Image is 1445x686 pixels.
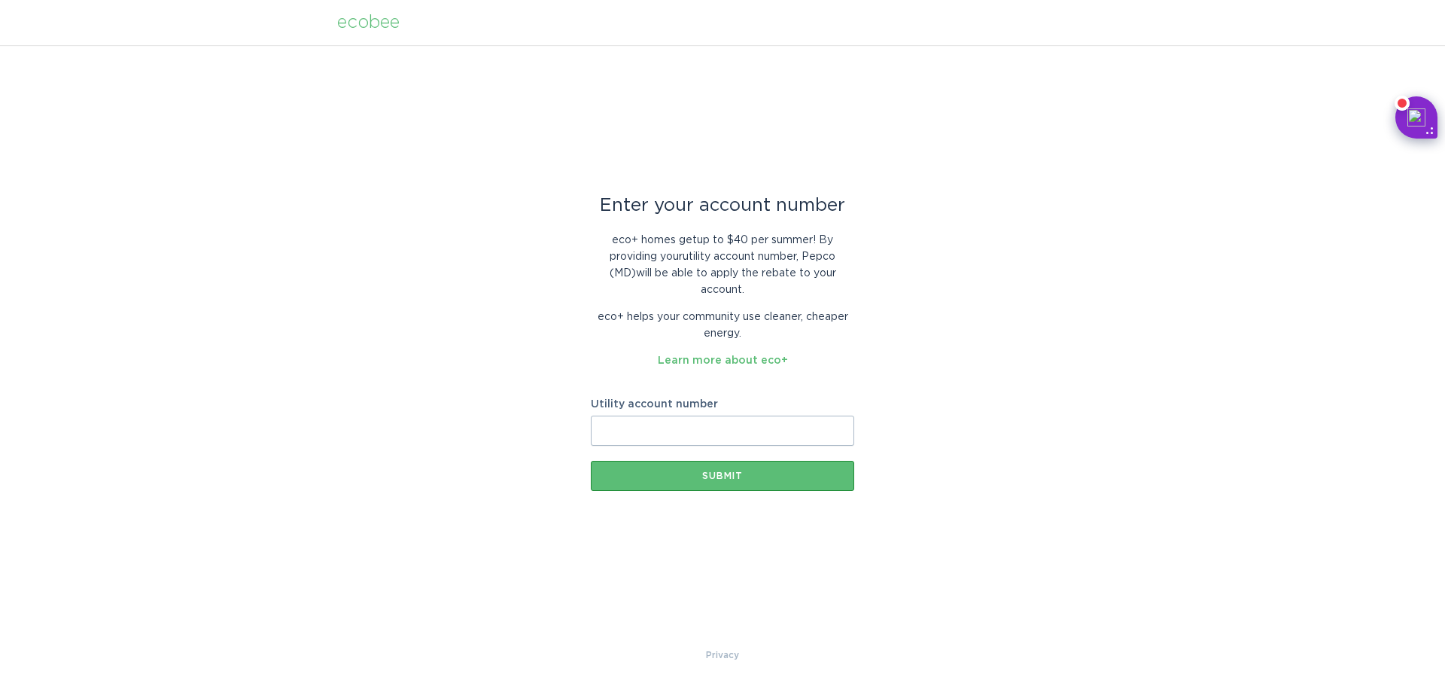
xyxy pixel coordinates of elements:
[658,355,788,366] a: Learn more about eco+
[598,471,847,480] div: Submit
[591,232,854,298] p: eco+ homes get up to $40 per summer ! By providing your utility account number , Pepco (MD) will ...
[706,647,739,663] a: Privacy Policy & Terms of Use
[337,14,400,31] div: ecobee
[591,461,854,491] button: Submit
[591,309,854,342] p: eco+ helps your community use cleaner, cheaper energy.
[591,399,854,410] label: Utility account number
[591,197,854,214] div: Enter your account number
